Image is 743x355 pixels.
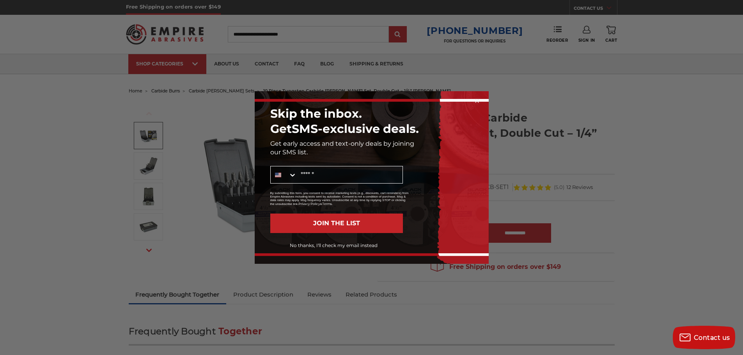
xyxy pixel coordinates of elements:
[270,191,411,206] p: By submitting this form, you consent to receive marketing texts (e.g., discounts, cart reminders)...
[270,106,362,121] span: Skip the inbox.
[270,148,308,156] span: our SMS list.
[271,166,297,183] button: Search Countries
[298,202,320,206] a: Privacy Policy
[673,326,735,349] button: Contact us
[265,239,403,252] button: No thanks, I'll check my email instead
[292,122,419,136] span: SMS-exclusive deals.
[322,202,332,206] a: Terms
[473,97,481,105] button: Close dialog
[275,172,281,178] img: United States
[694,334,730,341] span: Contact us
[270,214,403,233] button: JOIN THE LIST
[270,122,292,136] span: Get
[270,140,414,147] span: Get early access and text-only deals by joining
